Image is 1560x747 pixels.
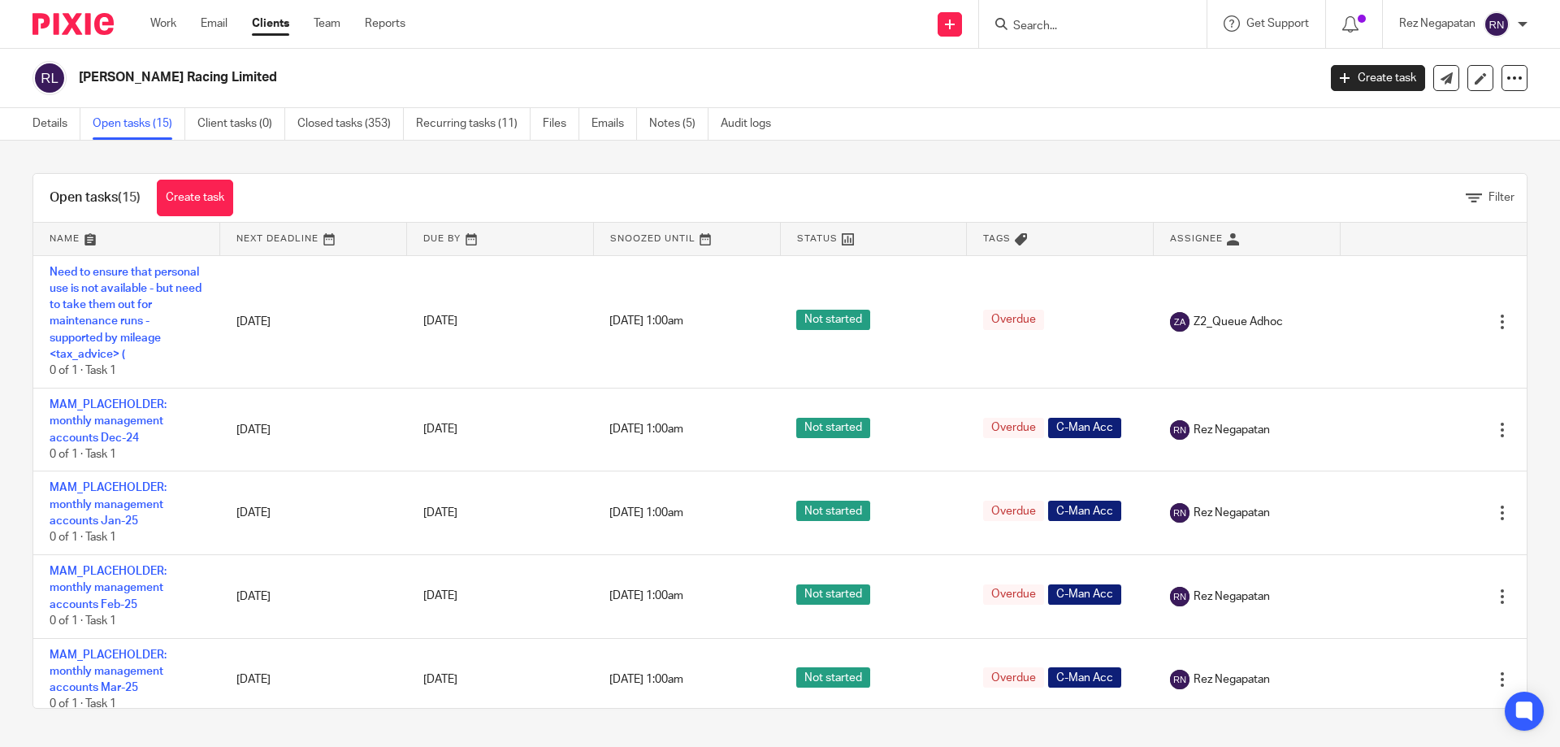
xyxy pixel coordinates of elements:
img: svg%3E [1170,503,1189,523]
a: Client tasks (0) [197,108,285,140]
span: [DATE] 1:00am [609,507,683,519]
span: Rez Negapatan [1194,422,1270,438]
img: svg%3E [1170,587,1189,606]
td: [DATE] [220,554,407,638]
td: [DATE] [220,638,407,722]
p: Rez Negapatan [1399,15,1475,32]
a: Notes (5) [649,108,708,140]
a: Create task [1331,65,1425,91]
span: Overdue [983,310,1044,330]
a: MAM_PLACEHOLDER: monthly management accounts Mar-25 [50,649,167,694]
span: Status [797,234,838,243]
a: Details [32,108,80,140]
span: 0 of 1 · Task 1 [50,449,116,460]
span: 0 of 1 · Task 1 [50,532,116,544]
td: [DATE] [220,255,407,388]
a: Closed tasks (353) [297,108,404,140]
span: Overdue [983,501,1044,521]
span: [DATE] 1:00am [609,316,683,328]
span: Get Support [1246,18,1309,29]
span: Snoozed Until [610,234,695,243]
span: Not started [796,667,870,688]
a: Files [543,108,579,140]
td: [DATE] [220,388,407,471]
img: svg%3E [1170,420,1189,440]
span: Z2_Queue Adhoc [1194,314,1283,330]
span: Rez Negapatan [1194,588,1270,605]
img: svg%3E [1170,670,1189,689]
a: Team [314,15,340,32]
span: [DATE] [423,424,457,436]
a: Emails [591,108,637,140]
td: [DATE] [220,471,407,555]
span: C-Man Acc [1048,584,1121,605]
span: Tags [983,234,1011,243]
span: Not started [796,501,870,521]
a: MAM_PLACEHOLDER: monthly management accounts Feb-25 [50,566,167,610]
span: (15) [118,191,141,204]
a: Work [150,15,176,32]
a: Clients [252,15,289,32]
span: Overdue [983,667,1044,688]
a: Recurring tasks (11) [416,108,531,140]
span: 0 of 1 · Task 1 [50,615,116,627]
span: C-Man Acc [1048,501,1121,521]
img: svg%3E [32,61,67,95]
span: 0 of 1 · Task 1 [50,699,116,710]
a: Audit logs [721,108,783,140]
a: MAM_PLACEHOLDER: monthly management accounts Jan-25 [50,482,167,527]
span: C-Man Acc [1048,667,1121,688]
span: Rez Negapatan [1194,505,1270,521]
img: svg%3E [1484,11,1510,37]
input: Search [1012,20,1158,34]
a: Email [201,15,227,32]
a: Reports [365,15,405,32]
span: Overdue [983,418,1044,438]
span: [DATE] 1:00am [609,674,683,685]
span: [DATE] [423,507,457,519]
span: C-Man Acc [1048,418,1121,438]
span: [DATE] [423,591,457,602]
img: svg%3E [1170,312,1189,332]
a: Open tasks (15) [93,108,185,140]
h2: [PERSON_NAME] Racing Limited [79,69,1061,86]
span: [DATE] [423,674,457,685]
span: Rez Negapatan [1194,671,1270,688]
a: MAM_PLACEHOLDER: monthly management accounts Dec-24 [50,399,167,444]
span: [DATE] 1:00am [609,424,683,436]
a: Need to ensure that personal use is not available - but need to take them out for maintenance run... [50,267,201,361]
span: Not started [796,310,870,330]
img: Pixie [32,13,114,35]
span: Not started [796,418,870,438]
span: Not started [796,584,870,605]
span: 0 of 1 · Task 1 [50,366,116,377]
span: [DATE] 1:00am [609,591,683,602]
a: Create task [157,180,233,216]
span: Overdue [983,584,1044,605]
span: [DATE] [423,316,457,328]
h1: Open tasks [50,189,141,206]
span: Filter [1488,192,1514,203]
